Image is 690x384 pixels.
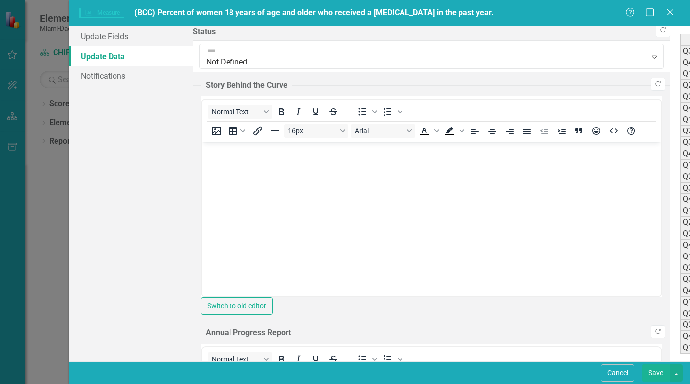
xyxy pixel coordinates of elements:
[201,80,292,91] legend: Story Behind the Curve
[518,124,535,138] button: Justify
[69,46,193,66] a: Update Data
[208,352,272,366] button: Block Normal Text
[416,124,441,138] div: Text color Black
[290,105,307,119] button: Italic
[307,352,324,366] button: Underline
[288,127,337,135] span: 16px
[642,364,670,382] button: Save
[201,297,273,315] button: Switch to old editor
[601,364,634,382] button: Cancel
[484,124,501,138] button: Align center
[206,46,216,56] img: Not Defined
[351,124,415,138] button: Font Arial
[69,26,193,46] a: Update Fields
[208,105,272,119] button: Block Normal Text
[307,105,324,119] button: Underline
[249,124,266,138] button: Insert/edit link
[202,142,661,296] iframe: Rich Text Area
[588,124,605,138] button: Emojis
[536,124,553,138] button: Decrease indent
[379,105,404,119] div: Numbered list
[208,124,225,138] button: Insert image
[355,127,403,135] span: Arial
[501,124,518,138] button: Align right
[623,124,639,138] button: Help
[571,124,587,138] button: Blockquote
[273,352,289,366] button: Bold
[605,124,622,138] button: HTML Editor
[325,352,342,366] button: Strikethrough
[354,105,379,119] div: Bullet list
[325,105,342,119] button: Strikethrough
[379,352,404,366] div: Numbered list
[193,26,670,38] label: Status
[466,124,483,138] button: Align left
[553,124,570,138] button: Increase indent
[225,124,249,138] button: Table
[69,66,193,86] a: Notifications
[267,124,284,138] button: Horizontal line
[441,124,466,138] div: Background color Black
[273,105,289,119] button: Bold
[290,352,307,366] button: Italic
[354,352,379,366] div: Bullet list
[212,355,260,363] span: Normal Text
[201,327,296,339] legend: Annual Progress Report
[134,8,494,17] span: (BCC) Percent of women 18 years of age and older who received a [MEDICAL_DATA] in the past year.
[284,124,348,138] button: Font size 16px
[212,108,260,116] span: Normal Text
[79,8,124,18] span: Measure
